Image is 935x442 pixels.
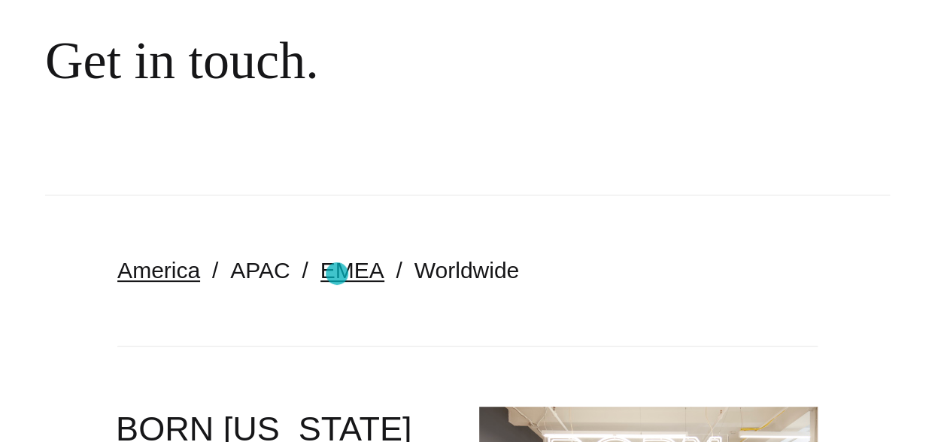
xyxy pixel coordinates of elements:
a: APAC [230,258,290,283]
a: Worldwide [414,258,520,283]
a: EMEA [320,258,384,283]
div: Get in touch. [45,30,677,92]
a: America [117,258,200,283]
